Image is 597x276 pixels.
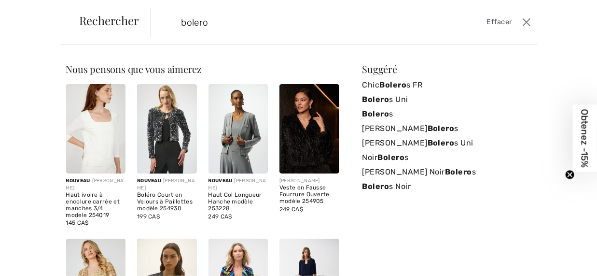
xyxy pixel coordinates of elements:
[66,62,202,75] span: Nous pensons que vous aimerez
[66,84,126,174] img: Haut ivoire à encolure carrée et manches 3/4 modele 254019. Ivory
[362,165,531,179] a: [PERSON_NAME] NoirBoleros
[565,170,575,179] button: Close teaser
[580,109,591,167] span: Obtenez -15%
[362,95,389,104] strong: Bolero
[362,121,531,136] a: [PERSON_NAME]Boleros
[362,107,531,121] a: Boleros
[208,178,233,184] span: Nouveau
[174,8,433,37] input: TAPER POUR RECHERCHER
[21,7,41,15] span: Chat
[66,192,126,218] div: Haut ivoire à encolure carrée et manches 3/4 modele 254019
[520,15,534,30] button: Ferme
[208,192,268,212] div: Haut Col Longueur Hanche modèle 253228
[573,104,597,172] div: Obtenez -15%Close teaser
[79,15,139,26] span: Rechercher
[279,206,303,213] span: 249 CA$
[137,213,160,220] span: 199 CA$
[379,80,406,89] strong: Bolero
[362,182,389,191] strong: Bolero
[362,150,531,165] a: NoirBoleros
[487,17,512,28] span: Effacer
[362,78,531,92] a: ChicBoleros FR
[428,124,455,133] strong: Bolero
[208,84,268,174] img: Haut Col Longueur Hanche modèle 253228. Grey melange
[362,109,389,118] strong: Bolero
[377,153,404,162] strong: Bolero
[362,136,531,150] a: [PERSON_NAME]Boleros Uni
[208,213,232,220] span: 249 CA$
[362,179,531,194] a: Boleros Noir
[137,84,197,174] img: Boléro Court en Velours à Paillettes modèle 254930. Black/Silver
[362,64,531,74] div: Suggéré
[66,219,89,226] span: 145 CA$
[279,177,339,185] div: [PERSON_NAME]
[137,192,197,212] div: Boléro Court en Velours à Paillettes modèle 254930
[445,167,472,176] strong: Bolero
[362,92,531,107] a: Boleros Uni
[279,84,339,174] img: Veste en Fausse Fourrure Ouverte modèle 254905. Black
[66,177,126,192] div: [PERSON_NAME]
[428,138,455,147] strong: Bolero
[137,177,197,192] div: [PERSON_NAME]
[137,178,161,184] span: Nouveau
[66,178,90,184] span: Nouveau
[208,177,268,192] div: [PERSON_NAME]
[279,185,339,204] div: Veste en Fausse Fourrure Ouverte modèle 254905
